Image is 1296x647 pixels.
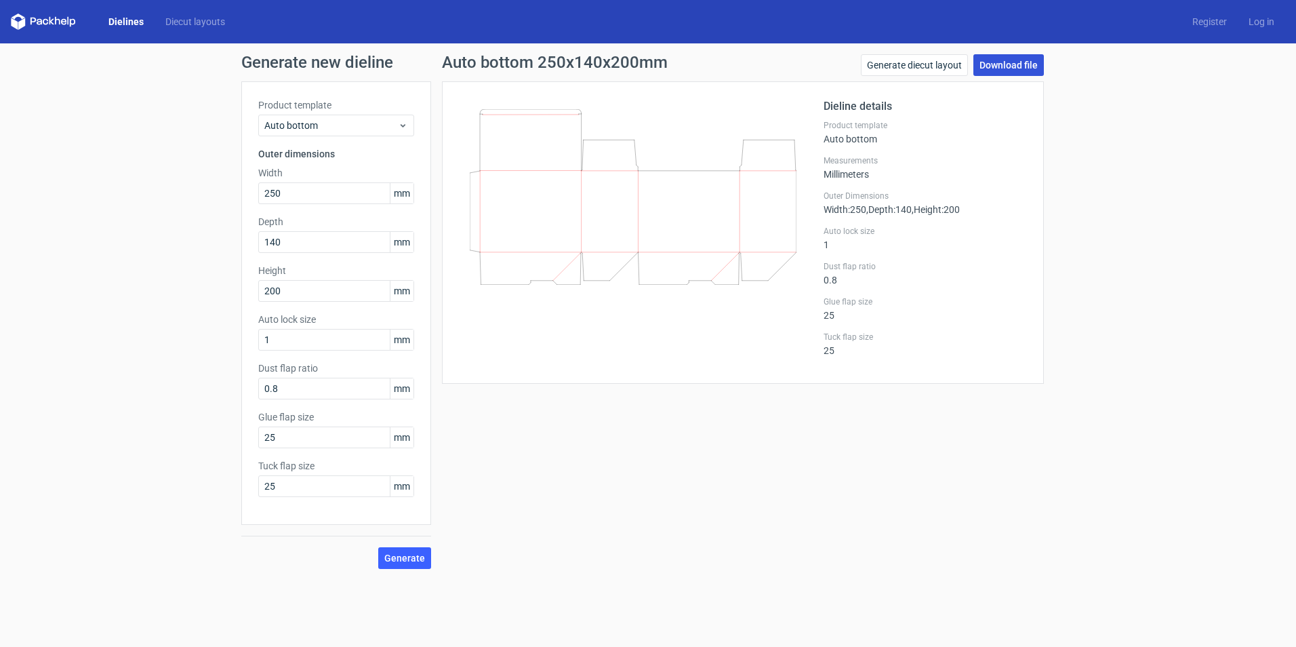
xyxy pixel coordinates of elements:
div: 25 [824,332,1027,356]
span: , Height : 200 [912,204,960,215]
label: Glue flap size [258,410,414,424]
label: Tuck flap size [258,459,414,473]
a: Diecut layouts [155,15,236,28]
span: mm [390,183,413,203]
div: 1 [824,226,1027,250]
label: Depth [258,215,414,229]
button: Generate [378,547,431,569]
span: Width : 250 [824,204,866,215]
span: mm [390,427,413,448]
h3: Outer dimensions [258,147,414,161]
a: Register [1181,15,1238,28]
span: mm [390,281,413,301]
h2: Dieline details [824,98,1027,115]
span: mm [390,378,413,399]
a: Download file [973,54,1044,76]
span: Generate [384,553,425,563]
h1: Generate new dieline [241,54,1055,71]
div: 0.8 [824,261,1027,286]
div: 25 [824,296,1027,321]
label: Product template [258,98,414,112]
label: Dust flap ratio [824,261,1027,272]
label: Auto lock size [258,313,414,326]
label: Width [258,166,414,180]
a: Log in [1238,15,1285,28]
span: mm [390,330,413,350]
label: Auto lock size [824,226,1027,237]
label: Measurements [824,155,1027,166]
span: mm [390,232,413,252]
span: , Depth : 140 [866,204,912,215]
label: Tuck flap size [824,332,1027,342]
a: Generate diecut layout [861,54,968,76]
div: Auto bottom [824,120,1027,144]
label: Outer Dimensions [824,191,1027,201]
label: Product template [824,120,1027,131]
label: Dust flap ratio [258,361,414,375]
span: Auto bottom [264,119,398,132]
h1: Auto bottom 250x140x200mm [442,54,668,71]
span: mm [390,476,413,496]
label: Height [258,264,414,277]
label: Glue flap size [824,296,1027,307]
div: Millimeters [824,155,1027,180]
a: Dielines [98,15,155,28]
